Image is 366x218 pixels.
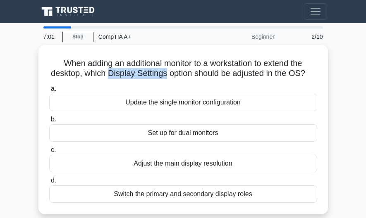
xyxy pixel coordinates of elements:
[51,116,56,123] span: b.
[51,146,56,153] span: c.
[49,94,317,111] div: Update the single monitor configuration
[304,3,327,20] button: Toggle navigation
[48,58,318,79] h5: When adding an additional monitor to a workstation to extend the desktop, which Display Settings ...
[51,177,56,184] span: d.
[62,32,93,42] a: Stop
[280,28,328,45] div: 2/10
[93,28,207,45] div: CompTIA A+
[49,185,317,203] div: Switch the primary and secondary display roles
[38,28,62,45] div: 7:01
[207,28,280,45] div: Beginner
[49,155,317,172] div: Adjust the main display resolution
[49,124,317,142] div: Set up for dual monitors
[51,85,56,92] span: a.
